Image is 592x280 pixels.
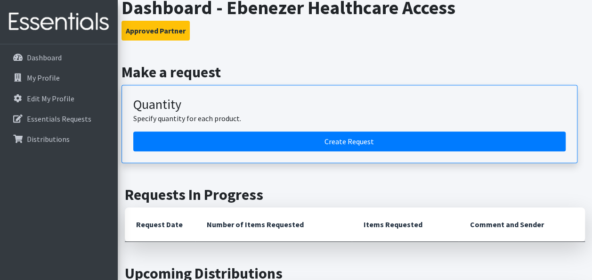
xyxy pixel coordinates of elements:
p: Dashboard [27,53,62,62]
p: Specify quantity for each product. [133,113,566,124]
button: Approved Partner [122,21,190,41]
p: Distributions [27,134,70,144]
a: My Profile [4,68,114,87]
p: Edit My Profile [27,94,74,103]
h3: Quantity [133,97,566,113]
th: Number of Items Requested [195,207,352,242]
a: Dashboard [4,48,114,67]
h2: Make a request [122,63,589,81]
p: Essentials Requests [27,114,91,124]
th: Comment and Sender [459,207,585,242]
a: Essentials Requests [4,109,114,128]
p: My Profile [27,73,60,82]
th: Items Requested [352,207,458,242]
img: HumanEssentials [4,6,114,38]
a: Create a request by quantity [133,132,566,151]
a: Distributions [4,130,114,148]
h2: Requests In Progress [125,186,585,204]
th: Request Date [125,207,195,242]
a: Edit My Profile [4,89,114,108]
